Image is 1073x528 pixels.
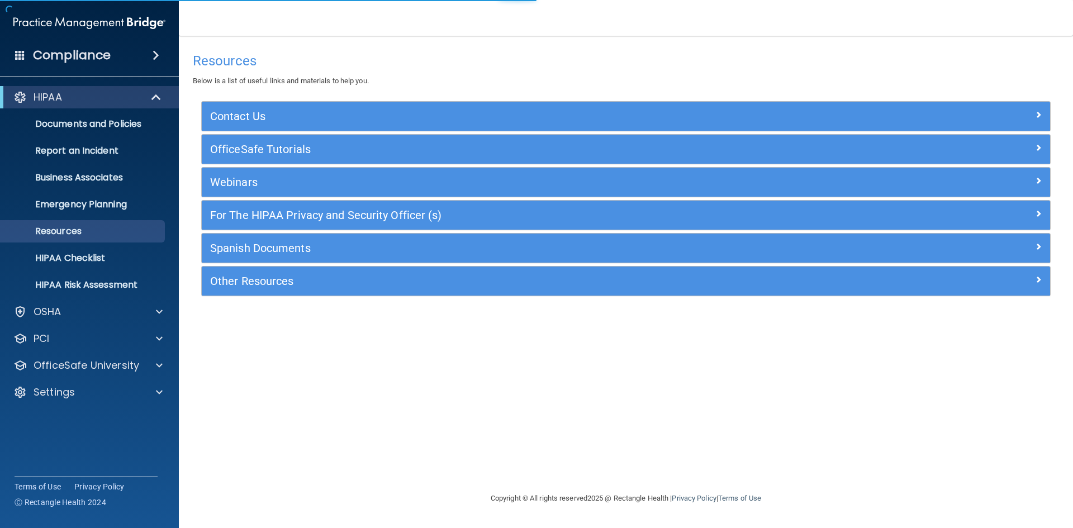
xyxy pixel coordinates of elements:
[210,110,830,122] h5: Contact Us
[210,107,1042,125] a: Contact Us
[7,253,160,264] p: HIPAA Checklist
[34,332,49,345] p: PCI
[210,206,1042,224] a: For The HIPAA Privacy and Security Officer (s)
[15,481,61,492] a: Terms of Use
[34,386,75,399] p: Settings
[74,481,125,492] a: Privacy Policy
[210,173,1042,191] a: Webinars
[7,279,160,291] p: HIPAA Risk Assessment
[193,77,369,85] span: Below is a list of useful links and materials to help you.
[34,305,61,318] p: OSHA
[13,91,162,104] a: HIPAA
[672,494,716,502] a: Privacy Policy
[7,118,160,130] p: Documents and Policies
[210,140,1042,158] a: OfficeSafe Tutorials
[193,54,1059,68] h4: Resources
[210,242,830,254] h5: Spanish Documents
[210,176,830,188] h5: Webinars
[13,332,163,345] a: PCI
[210,143,830,155] h5: OfficeSafe Tutorials
[15,497,106,508] span: Ⓒ Rectangle Health 2024
[33,47,111,63] h4: Compliance
[210,209,830,221] h5: For The HIPAA Privacy and Security Officer (s)
[422,481,830,516] div: Copyright © All rights reserved 2025 @ Rectangle Health | |
[34,91,62,104] p: HIPAA
[13,12,165,34] img: PMB logo
[7,172,160,183] p: Business Associates
[210,239,1042,257] a: Spanish Documents
[13,386,163,399] a: Settings
[13,359,163,372] a: OfficeSafe University
[7,145,160,156] p: Report an Incident
[210,272,1042,290] a: Other Resources
[34,359,139,372] p: OfficeSafe University
[7,199,160,210] p: Emergency Planning
[210,275,830,287] h5: Other Resources
[13,305,163,318] a: OSHA
[7,226,160,237] p: Resources
[718,494,761,502] a: Terms of Use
